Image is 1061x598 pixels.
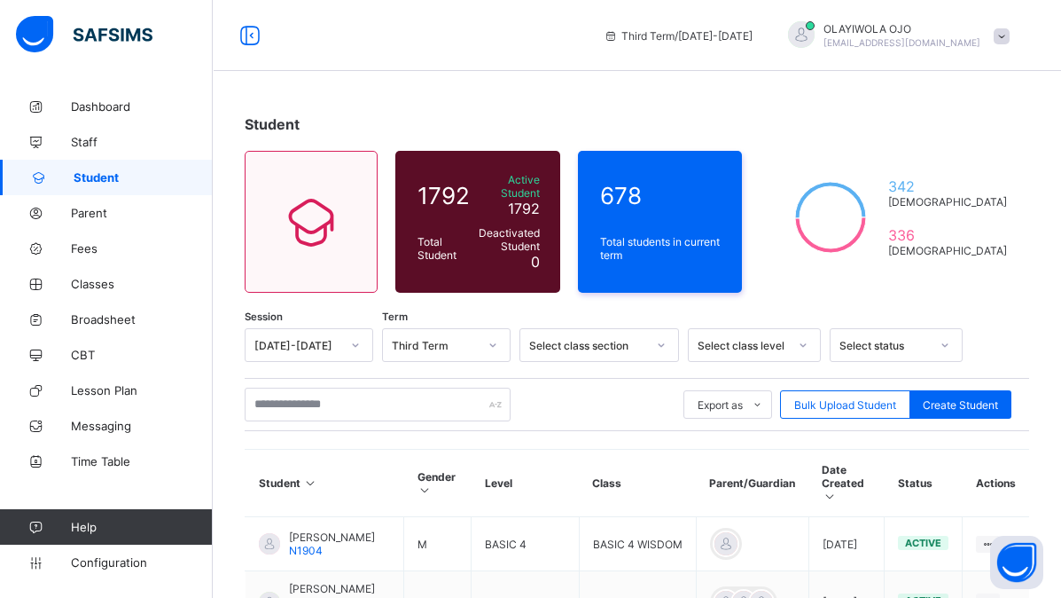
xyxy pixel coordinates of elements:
[289,544,323,557] span: N1904
[508,200,540,217] span: 1792
[529,339,646,352] div: Select class section
[245,115,300,133] span: Student
[531,253,540,271] span: 0
[71,555,212,570] span: Configuration
[479,226,540,253] span: Deactivated Student
[71,99,213,114] span: Dashboard
[600,235,721,262] span: Total students in current term
[71,241,213,256] span: Fees
[990,536,1043,589] button: Open asap
[823,22,980,35] span: OLAYIWOLA OJO
[888,177,1007,195] span: 342
[71,312,213,327] span: Broadsheet
[698,398,743,412] span: Export as
[404,450,472,517] th: Gender
[246,450,404,517] th: Student
[417,182,470,209] span: 1792
[417,484,433,497] i: Sort in Ascending Order
[696,450,808,517] th: Parent/Guardian
[71,135,213,149] span: Staff
[289,531,375,544] span: [PERSON_NAME]
[74,170,213,185] span: Student
[382,311,408,323] span: Term
[770,21,1018,51] div: OLAYIWOLAOJO
[823,37,980,48] span: [EMAIL_ADDRESS][DOMAIN_NAME]
[923,398,998,412] span: Create Student
[472,517,580,571] td: BASIC 4
[579,450,696,517] th: Class
[71,419,213,433] span: Messaging
[604,29,753,43] span: session/term information
[885,450,963,517] th: Status
[888,195,1007,209] span: [DEMOGRAPHIC_DATA]
[963,450,1029,517] th: Actions
[888,244,1007,257] span: [DEMOGRAPHIC_DATA]
[600,182,721,209] span: 678
[254,339,340,352] div: [DATE]-[DATE]
[413,231,474,266] div: Total Student
[822,490,837,503] i: Sort in Ascending Order
[839,339,930,352] div: Select status
[303,476,318,490] i: Sort in Ascending Order
[71,454,213,468] span: Time Table
[71,206,213,220] span: Parent
[579,517,696,571] td: BASIC 4 WISDOM
[71,383,213,397] span: Lesson Plan
[794,398,896,412] span: Bulk Upload Student
[479,173,540,200] span: Active Student
[808,450,885,517] th: Date Created
[245,311,283,323] span: Session
[905,537,941,549] span: active
[888,226,1007,244] span: 336
[808,517,885,571] td: [DATE]
[71,520,212,534] span: Help
[698,339,788,352] div: Select class level
[16,16,152,53] img: safsims
[392,339,478,352] div: Third Term
[71,277,213,291] span: Classes
[404,517,472,571] td: M
[472,450,580,517] th: Level
[71,348,213,362] span: CBT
